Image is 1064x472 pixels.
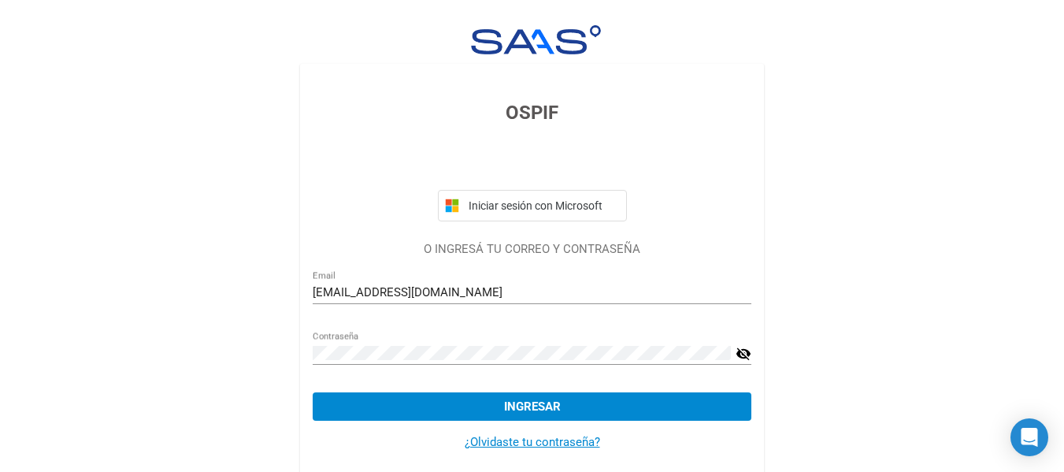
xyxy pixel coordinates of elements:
[736,344,751,363] mat-icon: visibility_off
[313,240,751,258] p: O INGRESÁ TU CORREO Y CONTRASEÑA
[465,199,620,212] span: Iniciar sesión con Microsoft
[465,435,600,449] a: ¿Olvidaste tu contraseña?
[438,190,627,221] button: Iniciar sesión con Microsoft
[313,392,751,421] button: Ingresar
[313,98,751,127] h3: OSPIF
[504,400,561,414] span: Ingresar
[1010,418,1048,456] div: Open Intercom Messenger
[430,144,635,179] iframe: Botón de Acceder con Google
